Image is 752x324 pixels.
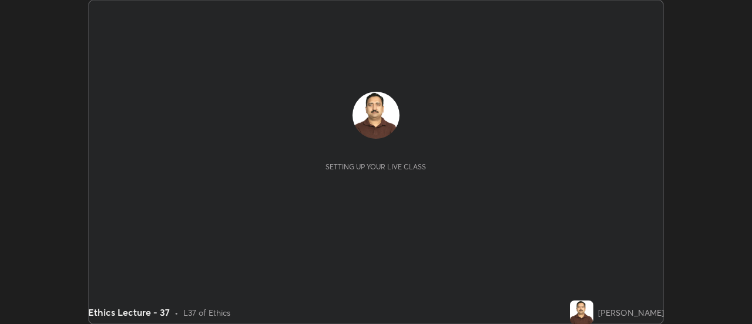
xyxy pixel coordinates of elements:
[352,92,399,139] img: b64c24693d4a40fa943431a114cb3beb.jpg
[174,306,179,319] div: •
[570,300,593,324] img: b64c24693d4a40fa943431a114cb3beb.jpg
[183,306,230,319] div: L37 of Ethics
[88,305,170,319] div: Ethics Lecture - 37
[598,306,664,319] div: [PERSON_NAME]
[325,162,426,171] div: Setting up your live class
